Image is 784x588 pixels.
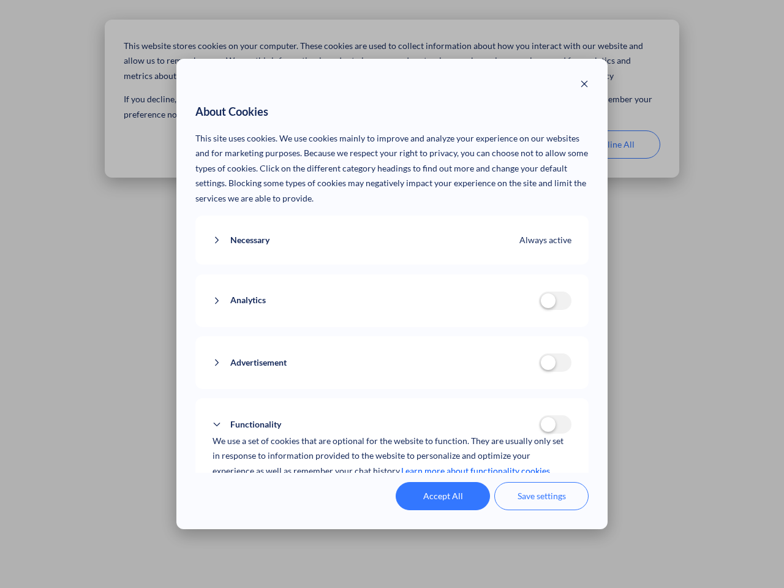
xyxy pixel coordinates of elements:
[230,233,269,248] span: Necessary
[213,233,520,248] button: Necessary
[213,434,572,479] p: We use a set of cookies that are optional for the website to function. They are usually only set ...
[723,529,784,588] iframe: Chat Widget
[401,464,552,479] a: Learn more about functionality cookies.
[494,482,589,510] button: Save settings
[230,417,281,432] span: Functionality
[396,482,490,510] button: Accept All
[195,131,589,206] p: This site uses cookies. We use cookies mainly to improve and analyze your experience on our websi...
[195,102,268,122] span: About Cookies
[213,293,539,308] button: Analytics
[213,417,539,432] button: Functionality
[519,233,571,248] span: Always active
[580,78,589,93] button: Close modal
[213,355,539,371] button: Advertisement
[230,293,266,308] span: Analytics
[230,355,287,371] span: Advertisement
